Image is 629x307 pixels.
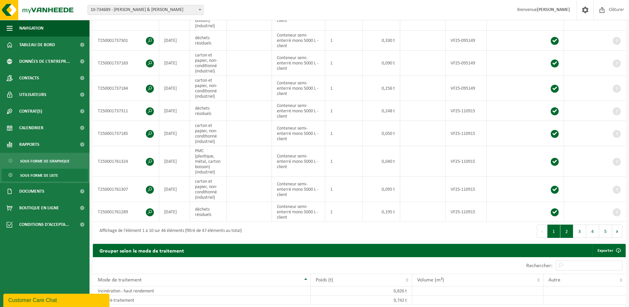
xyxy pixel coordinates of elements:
[417,277,444,283] span: Volume (m³)
[19,53,70,70] span: Données de l'entrepr...
[19,136,39,153] span: Rapports
[190,202,227,222] td: déchets résiduels
[93,286,311,296] td: Incinération - haut rendement
[19,183,44,200] span: Documents
[325,202,363,222] td: 1
[363,202,400,222] td: 0,195 t
[19,200,59,216] span: Boutique en ligne
[325,51,363,76] td: 1
[446,51,487,76] td: VF25-095149
[159,76,190,101] td: [DATE]
[96,225,242,237] div: Affichage de l'élément 1 à 10 sur 46 éléments (filtré de 47 éléments au total)
[548,277,560,283] span: Autre
[93,51,159,76] td: T250001737183
[272,51,326,76] td: Conteneur semi-enterré mono 5000 L - client
[446,101,487,121] td: VF25-110915
[272,101,326,121] td: Conteneur semi-enterré mono 5000 L - client
[93,101,159,121] td: T250001737311
[325,76,363,101] td: 1
[159,146,190,177] td: [DATE]
[159,51,190,76] td: [DATE]
[272,76,326,101] td: Conteneur semi-enterré mono 5000 L - client
[98,277,142,283] span: Mode de traitement
[325,101,363,121] td: 1
[190,76,227,101] td: carton et papier, non-conditionné (industriel)
[363,101,400,121] td: 0,248 t
[537,7,570,12] strong: [PERSON_NAME]
[325,177,363,202] td: 1
[363,51,400,76] td: 0,090 t
[159,31,190,51] td: [DATE]
[19,216,69,233] span: Conditions d'accepta...
[19,86,46,103] span: Utilisateurs
[159,202,190,222] td: [DATE]
[190,121,227,146] td: carton et papier, non-conditionné (industriel)
[272,177,326,202] td: Conteneur semi-enterré mono 5000 L - client
[190,146,227,177] td: PMC (plastique, métal, carton boisson) (industriel)
[19,20,43,37] span: Navigation
[325,146,363,177] td: 1
[93,121,159,146] td: T250001737185
[325,121,363,146] td: 1
[190,177,227,202] td: carton et papier, non-conditionné (industriel)
[316,277,333,283] span: Poids (t)
[272,146,326,177] td: Conteneur semi-enterré mono 5000 L - client
[272,202,326,222] td: Conteneur semi-enterré mono 5000 L - client
[159,121,190,146] td: [DATE]
[311,296,412,305] td: 9,742 t
[190,101,227,121] td: déchets résiduels
[93,31,159,51] td: T250001737301
[446,31,487,51] td: VF25-095149
[363,121,400,146] td: 0,050 t
[190,31,227,51] td: déchets résiduels
[93,244,191,257] h2: Grouper selon le mode de traitement
[19,103,42,120] span: Contrat(s)
[93,177,159,202] td: T250001761307
[93,76,159,101] td: T250001737184
[88,5,203,15] span: 10-734689 - ROGER & ROGER - MOUSCRON
[3,292,111,307] iframe: chat widget
[159,101,190,121] td: [DATE]
[612,225,622,238] button: Next
[363,31,400,51] td: 0,330 t
[446,202,487,222] td: VF25-110915
[560,225,573,238] button: 2
[19,120,43,136] span: Calendrier
[599,225,612,238] button: 5
[2,154,88,167] a: Sous forme de graphique
[19,70,39,86] span: Contacts
[363,177,400,202] td: 0,095 t
[446,177,487,202] td: VF25-110915
[363,146,400,177] td: 0,040 t
[592,244,625,257] a: Exporter
[190,51,227,76] td: carton et papier, non-conditionné (industriel)
[573,225,586,238] button: 3
[547,225,560,238] button: 1
[19,37,55,53] span: Tableau de bord
[93,146,159,177] td: T250001761324
[93,202,159,222] td: T250001761289
[20,155,70,167] span: Sous forme de graphique
[363,76,400,101] td: 0,256 t
[88,5,204,15] span: 10-734689 - ROGER & ROGER - MOUSCRON
[159,177,190,202] td: [DATE]
[325,31,363,51] td: 1
[526,263,552,268] label: Rechercher:
[311,286,412,296] td: 0,826 t
[272,31,326,51] td: Conteneur semi-enterré mono 5000 L - client
[272,121,326,146] td: Conteneur semi-enterré mono 5000 L - client
[2,169,88,181] a: Sous forme de liste
[446,76,487,101] td: VF25-095149
[20,169,58,182] span: Sous forme de liste
[586,225,599,238] button: 4
[93,296,311,305] td: Tri / pré-traitement
[446,146,487,177] td: VF25-110915
[537,225,547,238] button: Previous
[446,121,487,146] td: VF25-110915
